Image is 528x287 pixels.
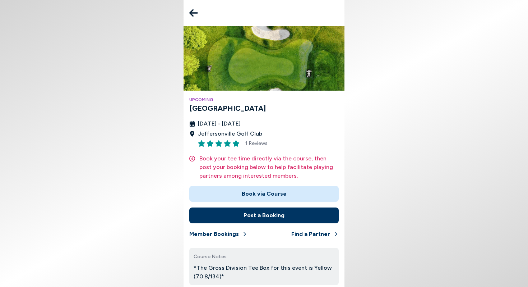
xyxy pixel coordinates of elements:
h3: [GEOGRAPHIC_DATA] [189,103,339,114]
span: 1 Reviews [245,140,268,147]
button: Find a Partner [291,226,339,242]
button: Post a Booking [189,208,339,223]
p: Book your tee time directly via the course, then post your booking below to help facilitate playi... [199,154,339,180]
span: Jeffersonville Golf Club [198,129,262,138]
h4: Upcoming [189,96,339,103]
span: Course Notes [194,254,227,260]
span: [DATE] - [DATE] [198,119,241,128]
button: Rate this item 2 stars [207,140,214,147]
img: Jeffersonville [184,26,344,91]
button: Rate this item 3 stars [215,140,222,147]
button: Rate this item 4 stars [224,140,231,147]
button: Rate this item 1 stars [198,140,205,147]
p: *The Gross Division Tee Box for this event is Yellow (70.8/134)* [194,264,334,281]
button: Rate this item 5 stars [232,140,240,147]
button: Book via Course [189,186,339,202]
button: Member Bookings [189,226,247,242]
